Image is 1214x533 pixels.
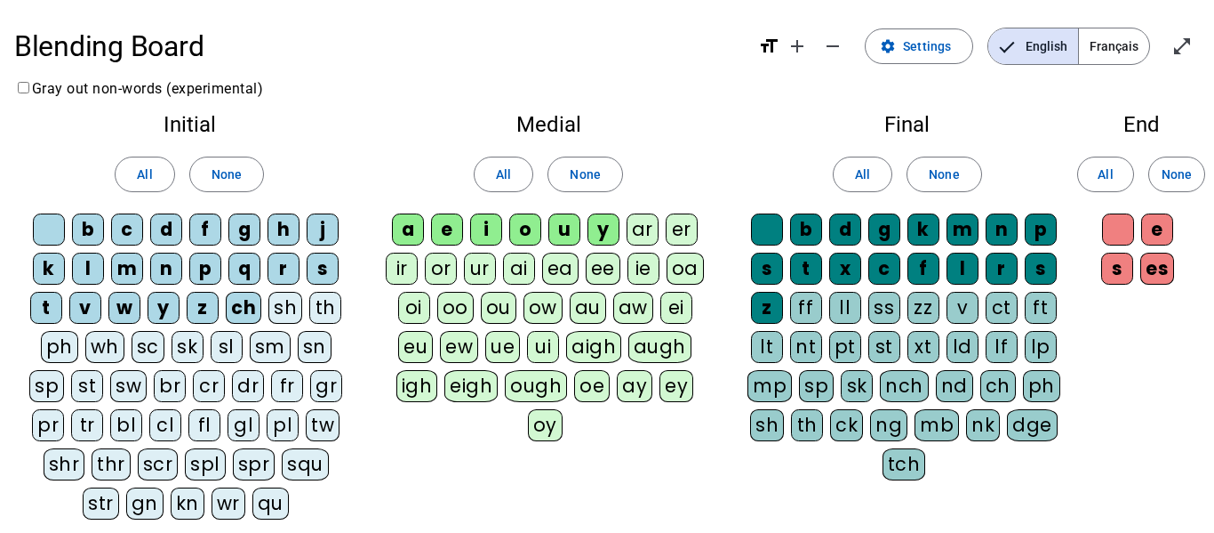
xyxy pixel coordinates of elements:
div: tr [71,409,103,441]
div: m [111,253,143,285]
div: ei [660,292,692,324]
div: s [1025,253,1057,285]
div: gl [228,409,260,441]
div: shr [44,448,85,481]
div: ph [41,331,78,363]
div: s [307,253,339,285]
button: All [115,157,174,192]
div: ng [870,409,907,441]
div: ai [503,253,535,285]
div: ou [481,292,516,324]
div: lf [986,331,1018,363]
button: Settings [865,28,973,64]
mat-icon: settings [880,38,896,54]
div: wh [85,331,124,363]
div: tw [306,409,339,441]
div: sn [298,331,331,363]
div: pr [32,409,64,441]
div: ui [527,331,559,363]
div: er [666,214,698,246]
button: None [189,157,264,192]
div: k [33,253,65,285]
div: l [72,253,104,285]
div: sk [172,331,204,363]
button: All [833,157,892,192]
div: eu [398,331,433,363]
div: d [829,214,861,246]
div: sp [799,370,834,402]
div: o [509,214,541,246]
div: b [790,214,822,246]
div: ft [1025,292,1057,324]
div: str [83,488,119,520]
div: ea [542,253,579,285]
div: th [791,409,823,441]
div: igh [396,370,438,402]
div: g [868,214,900,246]
div: sl [211,331,243,363]
div: n [986,214,1018,246]
div: t [790,253,822,285]
div: spr [233,448,276,481]
div: spl [185,448,226,481]
button: Decrease font size [815,28,851,64]
div: nt [790,331,822,363]
div: v [946,292,978,324]
div: wr [212,488,245,520]
div: e [431,214,463,246]
div: p [189,253,221,285]
span: None [929,164,959,185]
div: f [189,214,221,246]
div: br [154,370,186,402]
div: lp [1025,331,1057,363]
mat-icon: format_size [758,36,779,57]
div: oe [574,370,610,402]
span: All [496,164,511,185]
div: z [751,292,783,324]
div: ough [505,370,567,402]
div: ss [868,292,900,324]
div: sh [268,292,302,324]
div: st [868,331,900,363]
div: ll [829,292,861,324]
div: ch [226,292,261,324]
div: ur [464,253,496,285]
h2: Final [747,114,1068,135]
div: ow [523,292,563,324]
h2: End [1097,114,1186,135]
div: aigh [566,331,621,363]
div: gn [126,488,164,520]
div: aw [613,292,653,324]
div: w [108,292,140,324]
div: s [1101,253,1133,285]
div: u [548,214,580,246]
div: ue [485,331,520,363]
div: or [425,253,457,285]
div: m [946,214,978,246]
div: fr [271,370,303,402]
span: Français [1079,28,1149,64]
div: th [309,292,341,324]
div: thr [92,448,131,481]
div: ie [627,253,659,285]
div: tch [883,448,926,481]
div: ct [986,292,1018,324]
div: k [907,214,939,246]
div: es [1140,253,1174,285]
h2: Initial [28,114,350,135]
div: gr [310,370,342,402]
span: Settings [903,36,951,57]
div: h [268,214,300,246]
div: cr [193,370,225,402]
button: None [1148,157,1205,192]
span: English [988,28,1078,64]
div: ew [440,331,478,363]
div: t [30,292,62,324]
div: bl [110,409,142,441]
div: s [751,253,783,285]
div: n [150,253,182,285]
div: kn [171,488,204,520]
div: oa [667,253,704,285]
div: sp [29,370,64,402]
span: All [855,164,870,185]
